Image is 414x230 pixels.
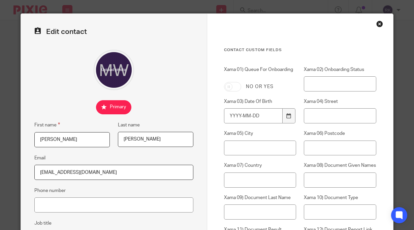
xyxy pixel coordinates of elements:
[34,187,66,194] label: Phone number
[224,162,296,169] label: Xama 07) Country
[224,130,296,137] label: Xama 05) City
[34,220,52,227] label: Job title
[224,47,376,53] h3: Contact Custom fields
[224,98,296,105] label: Xama 03) Date Of Birth
[34,155,45,161] label: Email
[376,21,383,27] div: Close this dialog window
[304,162,376,169] label: Xama 08) Document Given Names
[34,27,193,36] h2: Edit contact
[224,194,296,201] label: Xama 09) Document Last Name
[34,121,60,129] label: First name
[246,83,274,90] label: No or yes
[224,108,283,123] input: YYYY-MM-DD
[118,122,140,128] label: Last name
[304,130,376,137] label: Xama 06) Postcode
[304,66,376,73] label: Xama 02) Onboarding Status
[304,98,376,105] label: Xama 04) Street
[304,194,376,201] label: Xama 10) Document Type
[224,66,296,77] label: Xama 01) Queue For Onboarding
